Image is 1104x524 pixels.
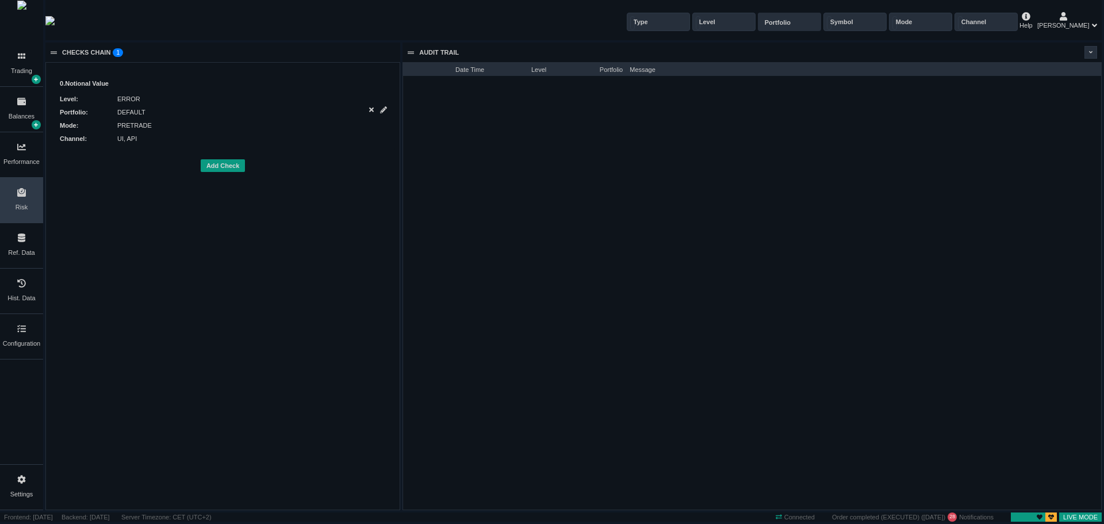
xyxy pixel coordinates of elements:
[60,109,88,116] strong: Portfolio :
[765,17,809,28] div: Portfolio
[553,63,623,74] span: Portfolio
[772,511,819,523] span: Connected
[1059,511,1102,523] span: LIVE MODE
[634,16,678,28] div: Type
[45,16,55,25] img: wyden_logotype_white.svg
[832,514,919,521] span: Order completed (EXECUTED)
[3,339,40,349] div: Configuration
[113,48,123,57] sup: 1
[60,122,78,129] strong: Mode :
[828,511,998,523] div: Notifications
[7,293,35,303] div: Hist. Data
[919,514,945,521] span: ( )
[62,48,110,58] div: CHECKS CHAIN
[206,161,239,171] span: Add Check
[949,513,955,521] span: 28
[1037,21,1089,30] span: [PERSON_NAME]
[699,16,743,28] div: Level
[1019,10,1033,30] div: Help
[60,95,78,102] strong: Level :
[3,157,40,167] div: Performance
[961,16,1006,28] div: Channel
[60,80,109,87] strong: 0 . Notional Value
[116,48,120,60] p: 1
[11,66,32,76] div: Trading
[630,63,1036,74] span: Message
[923,514,944,521] span: 15/09/2025 21:07:28
[117,93,338,106] span: ERROR
[491,63,546,74] span: Level
[896,16,940,28] div: Mode
[9,112,34,121] div: Balances
[60,135,87,142] strong: Channel :
[17,1,26,41] img: wyden_logomark.svg
[16,202,28,212] div: Risk
[10,489,33,499] div: Settings
[419,48,459,58] div: AUDIT TRAIL
[830,16,875,28] div: Symbol
[8,248,34,258] div: Ref. Data
[117,106,338,119] span: DEFAULT
[407,63,484,74] span: Date Time
[117,132,338,146] span: UI, API
[117,119,338,132] span: PRETRADE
